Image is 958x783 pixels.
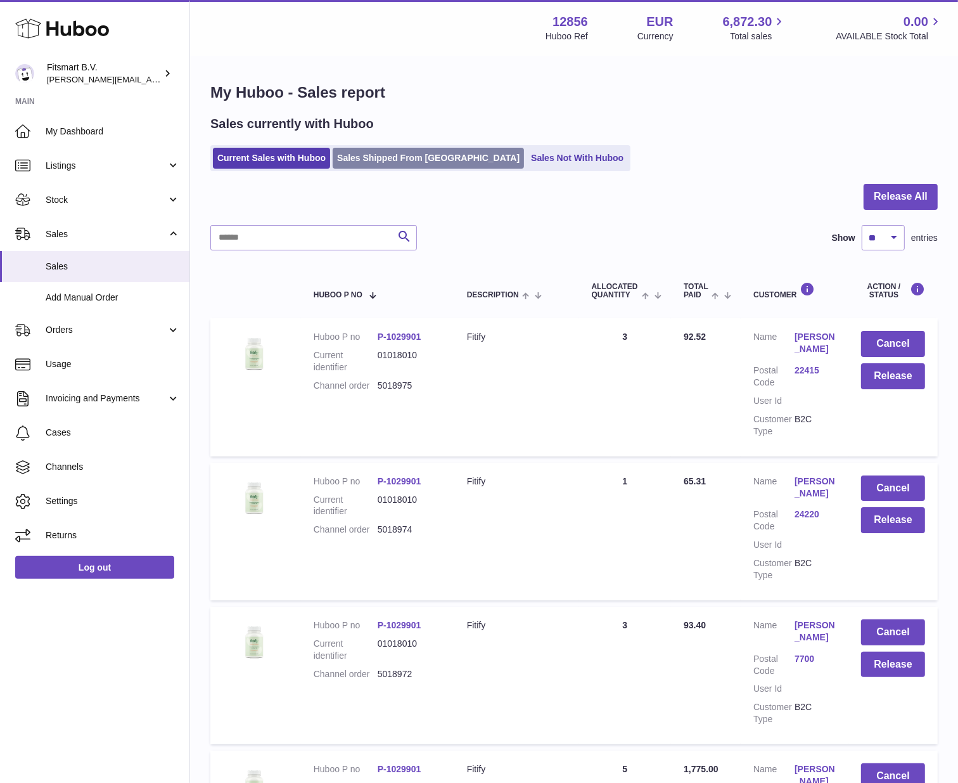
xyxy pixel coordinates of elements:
[836,30,943,42] span: AVAILABLE Stock Total
[753,653,795,677] dt: Postal Code
[15,64,34,83] img: jonathan@leaderoo.com
[47,74,254,84] span: [PERSON_NAME][EMAIL_ADDRESS][DOMAIN_NAME]
[46,495,180,507] span: Settings
[795,413,836,437] dd: B2C
[861,652,925,678] button: Release
[314,331,378,343] dt: Huboo P no
[378,494,442,518] dd: 01018010
[378,620,421,630] a: P-1029901
[723,13,772,30] span: 6,872.30
[753,508,795,533] dt: Postal Code
[861,363,925,389] button: Release
[753,683,795,695] dt: User Id
[795,508,836,521] a: 24220
[795,701,836,725] dd: B2C
[46,461,180,473] span: Channels
[579,607,672,744] td: 3
[467,763,566,775] div: Fitify
[223,476,286,521] img: 128561739542540.png
[314,476,378,488] dt: Huboo P no
[795,476,836,500] a: [PERSON_NAME]
[637,30,674,42] div: Currency
[861,476,925,502] button: Cancel
[378,476,421,486] a: P-1029901
[46,228,167,240] span: Sales
[46,261,180,273] span: Sales
[210,115,374,133] h2: Sales currently with Huboo
[314,524,378,536] dt: Channel order
[467,476,566,488] div: Fitify
[753,619,795,647] dt: Name
[314,494,378,518] dt: Current identifier
[314,291,362,299] span: Huboo P no
[378,764,421,774] a: P-1029901
[378,668,442,680] dd: 5018972
[378,638,442,662] dd: 01018010
[46,160,167,172] span: Listings
[210,82,938,103] h1: My Huboo - Sales report
[753,282,836,299] div: Customer
[861,507,925,533] button: Release
[864,184,938,210] button: Release All
[795,557,836,581] dd: B2C
[552,13,588,30] strong: 12856
[684,764,718,774] span: 1,775.00
[836,13,943,42] a: 0.00 AVAILABLE Stock Total
[795,619,836,644] a: [PERSON_NAME]
[684,332,706,342] span: 92.52
[314,349,378,373] dt: Current identifier
[795,653,836,665] a: 7700
[47,61,161,86] div: Fitsmart B.V.
[223,619,286,664] img: 128561739542540.png
[378,332,421,342] a: P-1029901
[314,668,378,680] dt: Channel order
[753,395,795,407] dt: User Id
[333,148,524,169] a: Sales Shipped From [GEOGRAPHIC_DATA]
[579,463,672,600] td: 1
[753,476,795,503] dt: Name
[911,232,938,244] span: entries
[467,331,566,343] div: Fitify
[314,638,378,662] dt: Current identifier
[753,331,795,358] dt: Name
[527,148,628,169] a: Sales Not With Huboo
[314,380,378,392] dt: Channel order
[378,380,442,392] dd: 5018975
[753,413,795,437] dt: Customer Type
[314,763,378,775] dt: Huboo P no
[46,427,180,439] span: Cases
[378,349,442,373] dd: 01018010
[46,529,180,541] span: Returns
[223,331,286,376] img: 128561739542540.png
[646,13,673,30] strong: EUR
[592,283,639,299] span: ALLOCATED Quantity
[46,126,180,138] span: My Dashboard
[378,524,442,536] dd: 5018974
[546,30,588,42] div: Huboo Ref
[46,292,180,304] span: Add Manual Order
[467,619,566,631] div: Fitify
[753,365,795,389] dt: Postal Code
[753,557,795,581] dt: Customer Type
[795,365,836,377] a: 22415
[832,232,855,244] label: Show
[579,318,672,456] td: 3
[753,539,795,551] dt: User Id
[467,291,519,299] span: Description
[904,13,928,30] span: 0.00
[46,194,167,206] span: Stock
[730,30,786,42] span: Total sales
[46,324,167,336] span: Orders
[684,283,708,299] span: Total paid
[314,619,378,631] dt: Huboo P no
[753,701,795,725] dt: Customer Type
[861,282,925,299] div: Action / Status
[861,619,925,645] button: Cancel
[213,148,330,169] a: Current Sales with Huboo
[684,620,706,630] span: 93.40
[861,331,925,357] button: Cancel
[46,392,167,404] span: Invoicing and Payments
[723,13,787,42] a: 6,872.30 Total sales
[684,476,706,486] span: 65.31
[795,331,836,355] a: [PERSON_NAME]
